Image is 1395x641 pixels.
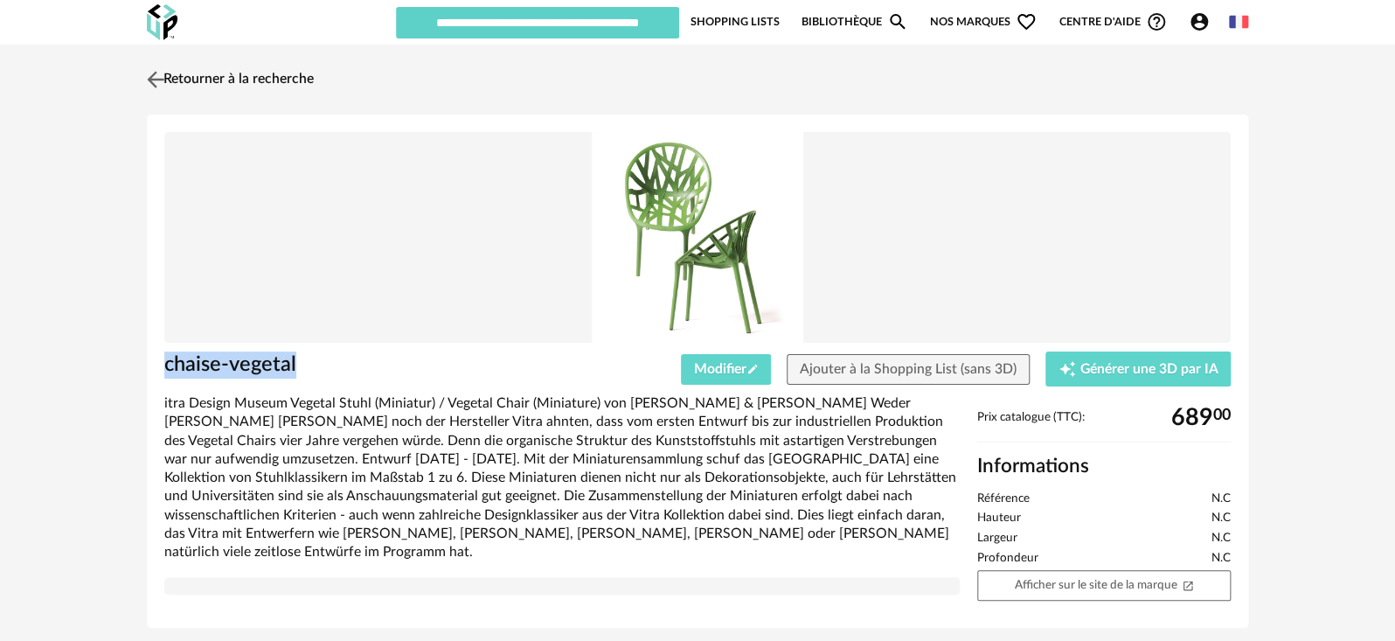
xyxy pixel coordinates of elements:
span: Profondeur [977,551,1038,567]
span: Open In New icon [1182,578,1194,590]
img: OXP [147,4,177,40]
button: Ajouter à la Shopping List (sans 3D) [787,354,1030,386]
span: Centre d'aideHelp Circle Outline icon [1059,11,1167,32]
span: Account Circle icon [1189,11,1210,32]
h1: chaise-vegetal [164,352,599,379]
span: N.C [1211,491,1231,507]
span: Help Circle Outline icon [1146,11,1167,32]
span: Largeur [977,531,1017,547]
h2: Informations [977,454,1231,479]
span: N.C [1211,511,1231,526]
div: Prix catalogue (TTC): [977,410,1231,442]
span: Heart Outline icon [1016,11,1037,32]
span: Creation icon [1058,360,1076,378]
a: Shopping Lists [690,5,779,38]
span: Hauteur [977,511,1021,526]
span: Ajouter à la Shopping List (sans 3D) [800,362,1017,376]
div: 00 [1171,411,1231,425]
span: 689 [1171,411,1213,425]
span: Référence [977,491,1030,507]
button: ModifierPencil icon [681,354,772,386]
span: Magnify icon [887,11,908,32]
div: itra Design Museum Vegetal Stuhl (Miniatur) / Vegetal Chair (Miniature) von [PERSON_NAME] & [PERS... [164,394,960,561]
button: Creation icon Générer une 3D par IA [1045,352,1231,387]
a: BibliothèqueMagnify icon [802,5,908,38]
span: N.C [1211,531,1231,547]
img: svg+xml;base64,PHN2ZyB3aWR0aD0iMjQiIGhlaWdodD0iMjQiIHZpZXdCb3g9IjAgMCAyNCAyNCIgZmlsbD0ibm9uZSIgeG... [143,66,169,92]
span: Nos marques [930,5,1037,38]
span: N.C [1211,551,1231,567]
span: Générer une 3D par IA [1079,363,1218,377]
img: fr [1229,12,1248,31]
span: Modifier [694,362,759,376]
a: Afficher sur le site de la marqueOpen In New icon [977,570,1231,601]
a: Retourner à la recherche [142,60,314,99]
span: Account Circle icon [1189,11,1218,32]
img: Product pack shot [164,132,1231,344]
span: Pencil icon [746,362,759,376]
